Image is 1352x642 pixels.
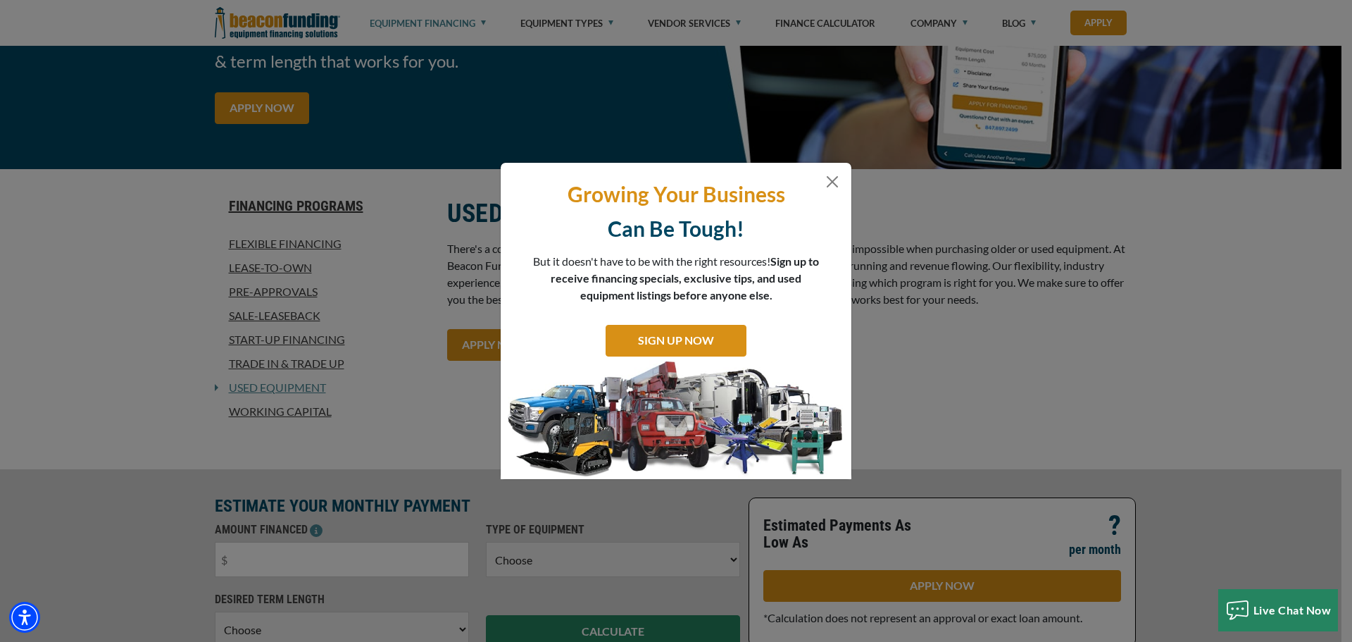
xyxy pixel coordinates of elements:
img: subscribe-modal.jpg [501,360,851,480]
div: Accessibility Menu [9,602,40,633]
button: Close [824,173,841,190]
p: Can Be Tough! [511,215,841,242]
button: Live Chat Now [1218,589,1339,631]
span: Live Chat Now [1253,603,1332,617]
a: SIGN UP NOW [606,325,746,357]
p: But it doesn't have to be with the right resources! [532,253,820,304]
span: Sign up to receive financing specials, exclusive tips, and used equipment listings before anyone ... [551,254,819,302]
p: Growing Your Business [511,180,841,208]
